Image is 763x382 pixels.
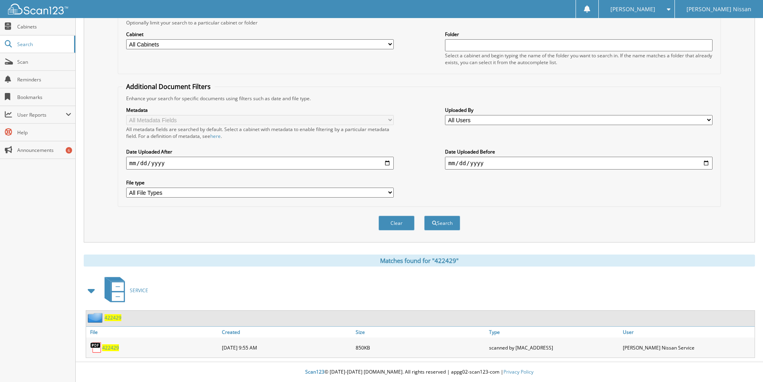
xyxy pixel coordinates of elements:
a: SERVICE [100,275,148,306]
span: Scan123 [305,368,324,375]
span: Help [17,129,71,136]
img: scan123-logo-white.svg [8,4,68,14]
label: Metadata [126,107,394,113]
span: Scan [17,59,71,65]
a: 422429 [102,344,119,351]
div: [DATE] 9:55 AM [220,340,354,356]
div: [PERSON_NAME] Nissan Service [621,340,755,356]
span: [PERSON_NAME] Nissan [686,7,751,12]
input: end [445,157,713,170]
div: © [DATE]-[DATE] [DOMAIN_NAME]. All rights reserved | appg02-scan123-com | [76,362,763,382]
a: Privacy Policy [503,368,533,375]
label: File type [126,179,394,186]
div: 6 [66,147,72,154]
label: Uploaded By [445,107,713,113]
div: Enhance your search for specific documents using filters such as date and file type. [122,95,717,102]
span: [PERSON_NAME] [610,7,655,12]
label: Folder [445,31,713,38]
iframe: Chat Widget [723,344,763,382]
div: Matches found for "422429" [84,255,755,267]
span: Search [17,41,70,48]
a: Created [220,327,354,338]
img: PDF.png [90,342,102,354]
div: scanned by [MAC_ADDRESS] [487,340,621,356]
button: Search [424,216,460,230]
img: folder2.png [88,313,105,323]
a: Type [487,327,621,338]
a: User [621,327,755,338]
div: Select a cabinet and begin typing the name of the folder you want to search in. If the name match... [445,52,713,66]
div: All metadata fields are searched by default. Select a cabinet with metadata to enable filtering b... [126,126,394,139]
div: Optionally limit your search to a particular cabinet or folder [122,19,717,26]
label: Cabinet [126,31,394,38]
a: here [210,133,221,139]
label: Date Uploaded Before [445,148,713,155]
label: Date Uploaded After [126,148,394,155]
input: start [126,157,394,170]
button: Clear [378,216,415,230]
a: File [86,327,220,338]
span: SERVICE [130,287,148,294]
span: Cabinets [17,23,71,30]
div: 850KB [354,340,487,356]
span: Reminders [17,76,71,83]
a: Size [354,327,487,338]
a: 422429 [105,314,121,321]
span: Bookmarks [17,94,71,101]
legend: Additional Document Filters [122,82,215,91]
span: Announcements [17,147,71,154]
span: User Reports [17,111,66,118]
